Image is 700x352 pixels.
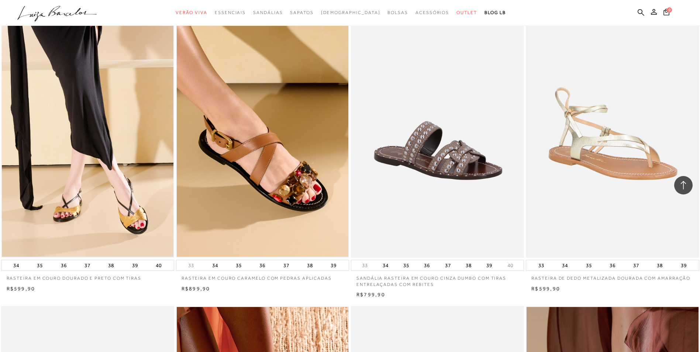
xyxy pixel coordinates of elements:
a: categoryNavScreenReaderText [456,6,477,20]
button: 36 [422,260,432,270]
button: 38 [305,260,315,270]
button: 39 [328,260,339,270]
button: 37 [443,260,453,270]
button: 33 [536,260,546,270]
a: categoryNavScreenReaderText [290,6,313,20]
button: 36 [607,260,618,270]
button: 38 [106,260,116,270]
button: 40 [505,262,515,269]
span: R$599,90 [531,286,560,291]
button: 40 [154,260,164,270]
span: [DEMOGRAPHIC_DATA] [321,10,380,15]
button: 34 [560,260,570,270]
button: 35 [234,260,244,270]
button: 37 [82,260,93,270]
a: categoryNavScreenReaderText [176,6,207,20]
span: BLOG LB [485,10,506,15]
a: categoryNavScreenReaderText [215,6,246,20]
a: RASTEIRA EM COURO DOURADO E PRETO COM TIRAS [1,271,174,282]
span: R$599,90 [7,286,35,291]
span: Sandálias [253,10,283,15]
button: 35 [401,260,411,270]
button: 36 [257,260,268,270]
button: 0 [661,8,672,18]
button: 38 [655,260,665,270]
span: Outlet [456,10,477,15]
button: 35 [584,260,594,270]
button: 34 [210,260,220,270]
span: Bolsas [387,10,408,15]
a: BLOG LB [485,6,506,20]
span: Verão Viva [176,10,207,15]
span: R$799,90 [356,291,385,297]
span: Sapatos [290,10,313,15]
button: 37 [281,260,292,270]
button: 38 [463,260,474,270]
span: Acessórios [415,10,449,15]
span: 0 [667,7,672,13]
span: R$899,90 [182,286,210,291]
button: 34 [380,260,391,270]
a: categoryNavScreenReaderText [253,6,283,20]
button: 37 [631,260,641,270]
a: SANDÁLIA RASTEIRA EM COURO CINZA DUMBO COM TIRAS ENTRELAÇADAS COM REBITES [351,271,524,288]
button: 33 [360,262,370,269]
a: noSubCategoriesText [321,6,380,20]
button: 39 [484,260,494,270]
button: 33 [186,262,196,269]
button: 34 [11,260,21,270]
button: 35 [35,260,45,270]
button: 39 [130,260,140,270]
button: 36 [59,260,69,270]
span: Essenciais [215,10,246,15]
a: RASTEIRA DE DEDO METALIZADA DOURADA COM AMARRAÇÃO [526,271,699,282]
button: 39 [679,260,689,270]
a: RASTEIRA EM COURO CARAMELO COM PEDRAS APLICADAS [176,271,349,282]
a: categoryNavScreenReaderText [387,6,408,20]
a: categoryNavScreenReaderText [415,6,449,20]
